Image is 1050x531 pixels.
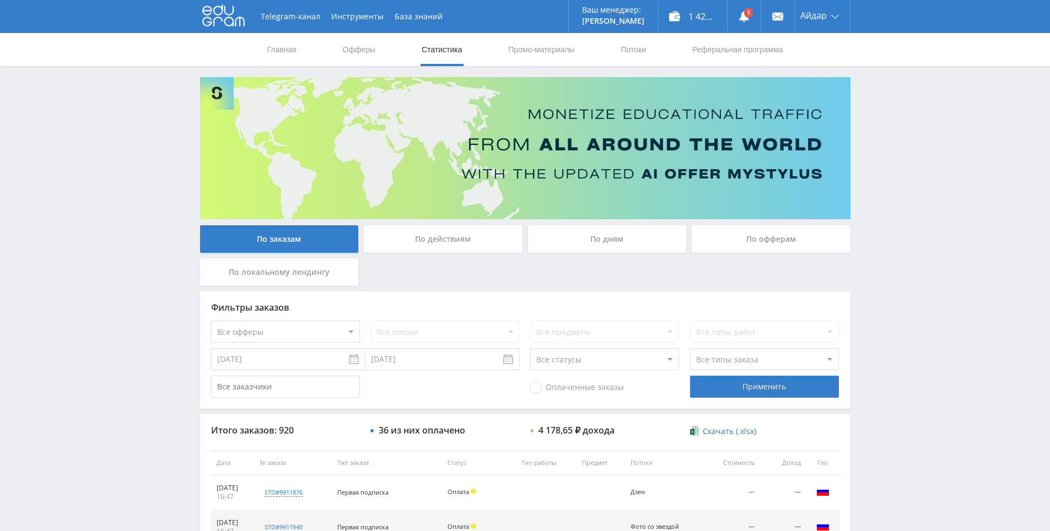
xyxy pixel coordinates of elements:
span: Айдар [800,11,827,20]
div: [DATE] [217,518,249,527]
div: 16:47 [217,492,249,501]
div: Дзен [631,489,680,496]
div: Фильтры заказов [211,302,839,312]
div: std#9911876 [265,488,303,497]
span: Первая подписка [337,488,389,496]
div: По локальному лендингу [200,258,359,286]
span: Оплата [448,522,469,530]
a: Статистика [421,33,464,66]
th: № заказа [254,451,332,475]
a: Главная [266,33,298,66]
span: Оплата [448,487,469,496]
div: Итого заказов: 920 [211,425,360,435]
img: xlsx [690,425,699,436]
th: Тип заказа [332,451,442,475]
a: Реферальная программа [691,33,784,66]
th: Доход [760,451,806,475]
img: Banner [200,77,850,219]
img: rus.png [816,485,830,498]
div: По дням [528,225,687,253]
input: Все заказчики [211,376,360,398]
div: По офферам [692,225,850,253]
p: Ваш менеджер: [582,6,644,14]
div: Фото со звездой [631,523,680,530]
a: Скачать (.xlsx) [690,426,756,437]
div: 4 178,65 ₽ дохода [539,425,615,435]
div: 36 из них оплачено [379,425,465,435]
th: Статус [442,451,516,475]
th: Потоки [625,451,704,475]
td: — [704,475,760,510]
span: Холд [471,523,476,529]
span: Скачать (.xlsx) [703,427,756,436]
td: — [760,475,806,510]
a: Офферы [342,33,377,66]
span: Первая подписка [337,523,389,531]
div: [DATE] [217,484,249,492]
a: Промо-материалы [507,33,575,66]
th: Стоимость [704,451,760,475]
div: По действиям [364,225,523,253]
th: Гео [806,451,839,475]
div: По заказам [200,225,359,253]
div: Применить [690,376,839,398]
th: Предмет [577,451,624,475]
th: Тип работы [516,451,577,475]
span: Холд [471,489,476,494]
th: Дата [211,451,254,475]
a: Потоки [620,33,647,66]
span: Оплаченные заказы [530,382,624,393]
p: [PERSON_NAME] [582,17,644,25]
